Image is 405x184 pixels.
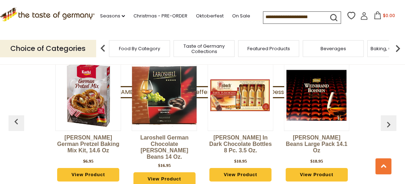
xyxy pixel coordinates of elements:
[57,168,119,182] a: View Product
[383,12,395,19] span: $0.00
[286,168,348,182] a: View Product
[100,12,125,20] a: Seasons
[232,12,250,20] a: On Sale
[176,43,232,54] a: Taste of Germany Collections
[119,46,160,51] a: Food By Category
[56,63,121,128] img: Kathi German Pretzel Baking Mix Kit, 14.6 oz
[370,11,400,22] button: $0.00
[132,63,197,128] img: Laroshell German Chocolate Brandy Beans 14 oz.
[158,162,171,169] div: $16.95
[310,158,323,165] div: $18.95
[383,119,394,130] img: previous arrow
[208,63,273,128] img: Asbach Brandy in Dark Chocolate Bottles 8 pc. 3.5 oz.
[11,116,22,127] img: previous arrow
[284,63,349,128] img: Boehme Brandy Beans Large Pack 14.1 oz
[83,158,93,165] div: $6.95
[132,135,197,160] a: Laroshell German Chocolate [PERSON_NAME] Beans 14 oz.
[55,135,121,156] a: [PERSON_NAME] German Pretzel Baking Mix Kit, 14.6 oz
[133,12,187,20] a: Christmas - PRE-ORDER
[391,41,405,56] img: next arrow
[96,41,110,56] img: previous arrow
[208,135,273,156] a: [PERSON_NAME] in Dark Chocolate Bottles 8 pc. 3.5 oz.
[247,46,290,51] a: Featured Products
[234,158,247,165] div: $10.95
[321,46,346,51] a: Beverages
[209,168,272,182] a: View Product
[284,135,350,156] a: [PERSON_NAME] Beans Large Pack 14.1 oz
[196,12,224,20] a: Oktoberfest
